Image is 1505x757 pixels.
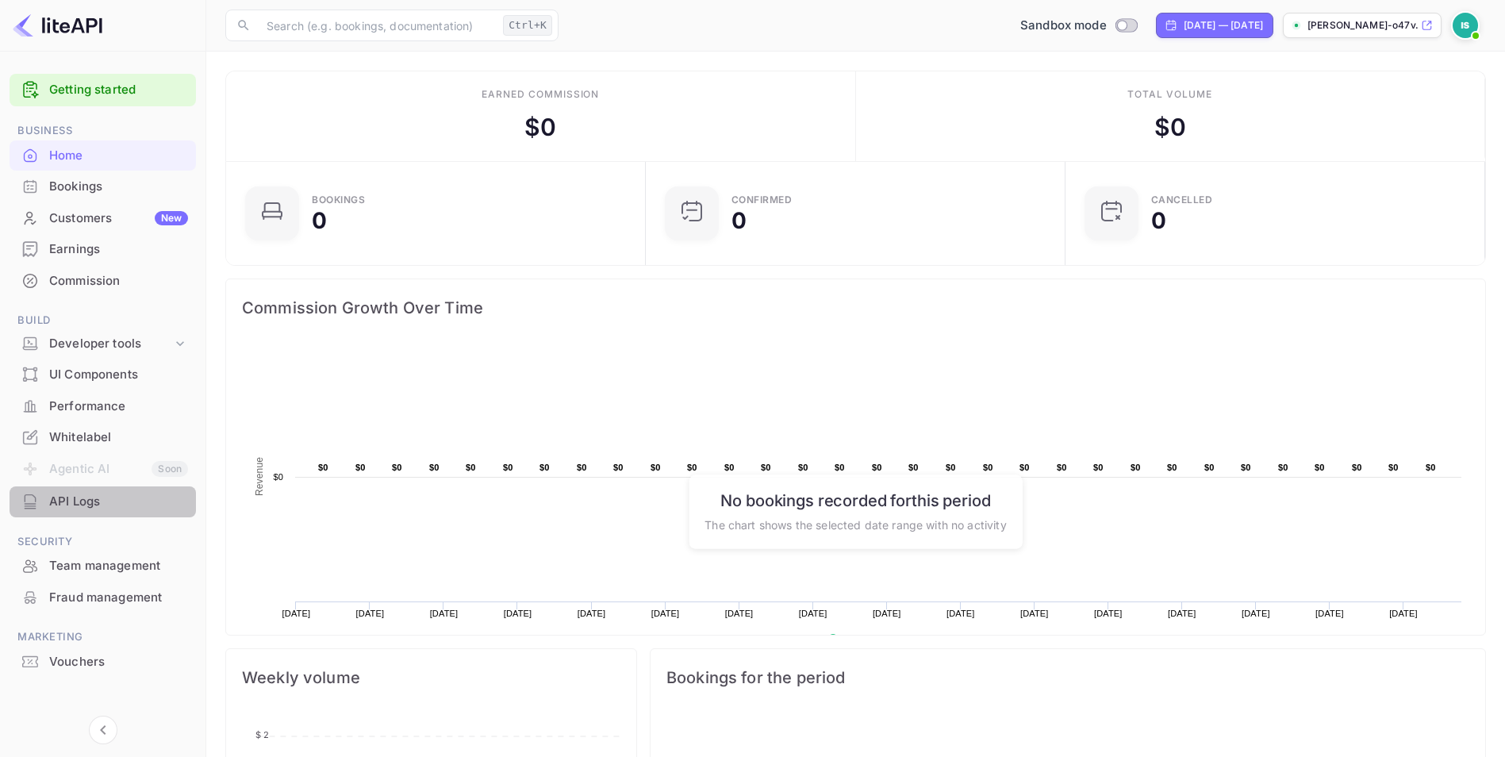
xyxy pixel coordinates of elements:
[724,463,735,472] text: $0
[1168,609,1196,618] text: [DATE]
[10,171,196,201] a: Bookings
[49,272,188,290] div: Commission
[392,463,402,472] text: $0
[651,463,661,472] text: $0
[1094,609,1123,618] text: [DATE]
[273,472,283,482] text: $0
[577,463,587,472] text: $0
[10,359,196,390] div: UI Components
[524,110,556,145] div: $ 0
[10,647,196,676] a: Vouchers
[1019,463,1030,472] text: $0
[1151,195,1213,205] div: CANCELLED
[10,551,196,580] a: Team management
[10,582,196,613] div: Fraud management
[13,13,102,38] img: LiteAPI logo
[10,266,196,295] a: Commission
[257,10,497,41] input: Search (e.g. bookings, documentation)
[10,234,196,265] div: Earnings
[613,463,624,472] text: $0
[430,609,459,618] text: [DATE]
[539,463,550,472] text: $0
[761,463,771,472] text: $0
[10,391,196,421] a: Performance
[1315,609,1344,618] text: [DATE]
[10,359,196,389] a: UI Components
[49,178,188,196] div: Bookings
[49,589,188,607] div: Fraud management
[983,463,993,472] text: $0
[1014,17,1143,35] div: Switch to Production mode
[1352,463,1362,472] text: $0
[1093,463,1104,472] text: $0
[242,295,1469,321] span: Commission Growth Over Time
[10,171,196,202] div: Bookings
[1127,87,1212,102] div: Total volume
[705,490,1006,509] h6: No bookings recorded for this period
[10,533,196,551] span: Security
[49,653,188,671] div: Vouchers
[49,366,188,384] div: UI Components
[799,609,827,618] text: [DATE]
[312,209,327,232] div: 0
[731,209,747,232] div: 0
[1020,609,1049,618] text: [DATE]
[651,609,680,618] text: [DATE]
[482,87,599,102] div: Earned commission
[1426,463,1436,472] text: $0
[49,398,188,416] div: Performance
[1388,463,1399,472] text: $0
[1453,13,1478,38] img: Ishita Srivastava
[725,609,754,618] text: [DATE]
[503,15,552,36] div: Ctrl+K
[10,234,196,263] a: Earnings
[1057,463,1067,472] text: $0
[429,463,440,472] text: $0
[1167,463,1177,472] text: $0
[731,195,793,205] div: Confirmed
[504,609,532,618] text: [DATE]
[705,516,1006,532] p: The chart shows the selected date range with no activity
[10,330,196,358] div: Developer tools
[10,140,196,171] div: Home
[843,634,884,645] text: Revenue
[873,609,901,618] text: [DATE]
[49,81,188,99] a: Getting started
[155,211,188,225] div: New
[1389,609,1418,618] text: [DATE]
[1020,17,1107,35] span: Sandbox mode
[356,609,385,618] text: [DATE]
[49,335,172,353] div: Developer tools
[946,609,975,618] text: [DATE]
[10,486,196,516] a: API Logs
[1184,18,1263,33] div: [DATE] — [DATE]
[578,609,606,618] text: [DATE]
[10,203,196,234] div: CustomersNew
[312,195,365,205] div: Bookings
[10,422,196,452] a: Whitelabel
[282,609,311,618] text: [DATE]
[666,665,1469,690] span: Bookings for the period
[49,209,188,228] div: Customers
[254,457,265,496] text: Revenue
[466,463,476,472] text: $0
[1156,13,1273,38] div: Click to change the date range period
[10,203,196,232] a: CustomersNew
[1154,110,1186,145] div: $ 0
[946,463,956,472] text: $0
[49,240,188,259] div: Earnings
[1242,609,1270,618] text: [DATE]
[318,463,328,472] text: $0
[10,140,196,170] a: Home
[10,74,196,106] div: Getting started
[10,312,196,329] span: Build
[10,422,196,453] div: Whitelabel
[10,266,196,297] div: Commission
[89,716,117,744] button: Collapse navigation
[687,463,697,472] text: $0
[1307,18,1418,33] p: [PERSON_NAME]-o47v...
[1315,463,1325,472] text: $0
[10,582,196,612] a: Fraud management
[1278,463,1288,472] text: $0
[1241,463,1251,472] text: $0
